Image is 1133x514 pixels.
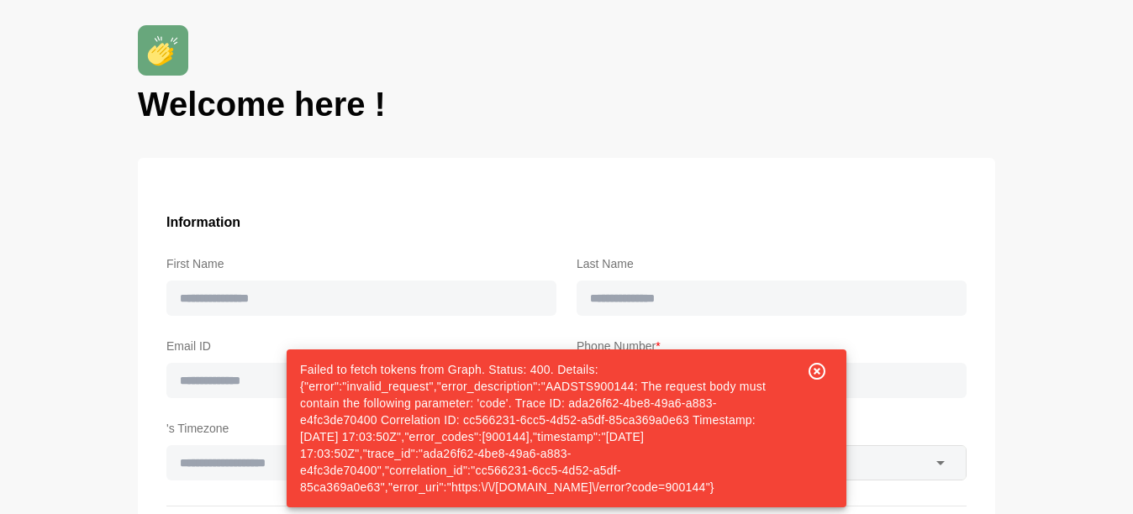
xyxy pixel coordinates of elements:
label: Last Name [577,254,967,274]
span: Failed to fetch tokens from Graph. Status: 400. Details: {"error":"invalid_request","error_descri... [300,363,766,494]
label: Phone Number [577,336,967,356]
label: Email ID [166,336,556,356]
label: First Name [166,254,556,274]
label: 's Timezone [166,418,556,438]
h1: Welcome here ! [138,82,995,126]
h3: Information [166,212,967,233]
